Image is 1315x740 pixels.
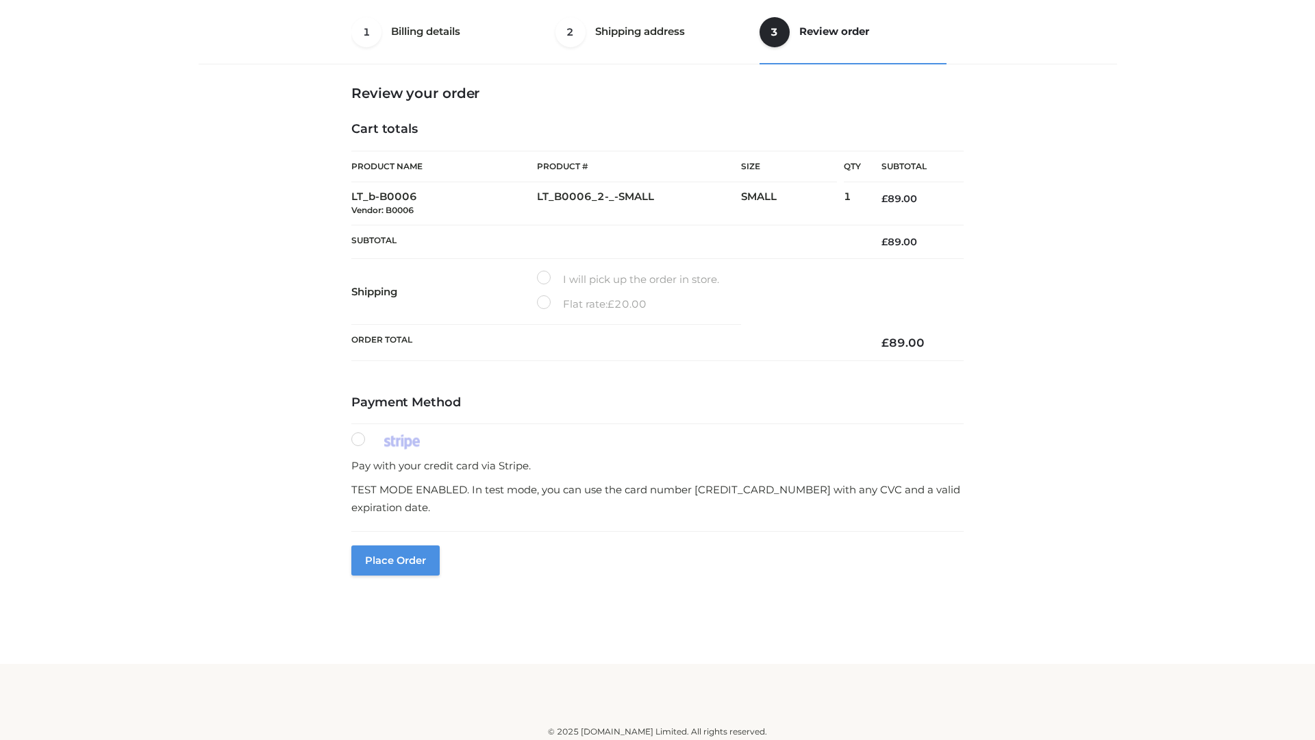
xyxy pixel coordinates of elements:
h4: Cart totals [351,122,964,137]
h4: Payment Method [351,395,964,410]
div: © 2025 [DOMAIN_NAME] Limited. All rights reserved. [203,725,1112,739]
small: Vendor: B0006 [351,205,414,215]
td: LT_B0006_2-_-SMALL [537,182,741,225]
th: Size [741,151,837,182]
th: Subtotal [351,225,861,258]
th: Product Name [351,151,537,182]
bdi: 89.00 [881,193,917,205]
span: £ [608,297,614,310]
td: SMALL [741,182,844,225]
p: Pay with your credit card via Stripe. [351,457,964,475]
button: Place order [351,545,440,576]
td: LT_b-B0006 [351,182,537,225]
span: £ [881,193,888,205]
span: £ [881,336,889,349]
th: Order Total [351,325,861,361]
td: 1 [844,182,861,225]
label: Flat rate: [537,295,647,313]
span: £ [881,236,888,248]
label: I will pick up the order in store. [537,271,719,288]
bdi: 89.00 [881,236,917,248]
th: Shipping [351,259,537,325]
p: TEST MODE ENABLED. In test mode, you can use the card number [CREDIT_CARD_NUMBER] with any CVC an... [351,481,964,516]
h3: Review your order [351,85,964,101]
bdi: 89.00 [881,336,925,349]
th: Qty [844,151,861,182]
bdi: 20.00 [608,297,647,310]
th: Subtotal [861,151,964,182]
th: Product # [537,151,741,182]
